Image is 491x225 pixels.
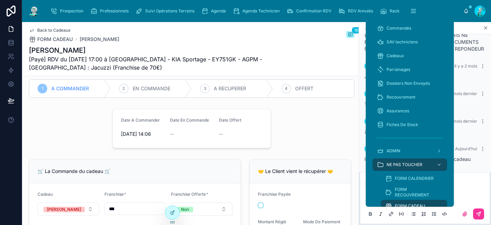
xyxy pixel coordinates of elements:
h1: [PERSON_NAME] [29,45,303,55]
button: Select Button [38,203,99,216]
div: [PERSON_NAME] [47,207,81,212]
a: FORM CADEAU [29,36,73,43]
span: Professionnels [100,8,129,14]
span: 4 [285,86,288,91]
span: Il y a 2 mois [454,63,477,69]
a: [PERSON_NAME] [80,36,119,43]
span: Agenda [211,8,226,14]
span: Parrainages [387,67,410,72]
button: Reply [364,180,381,188]
span: FORM CALENDRIER [395,176,434,181]
a: FORM CALENDRIER [381,172,447,185]
span: Cadeaux [387,53,404,59]
span: [DATE] 14:06 [121,131,164,137]
button: 16 [346,31,354,39]
a: Cadeaux [373,50,447,62]
span: A RECUPERER [214,85,246,92]
a: Suivi Opérations Terrains [133,5,199,17]
img: App logo [28,6,40,17]
span: Montant Réglé [258,219,286,224]
span: Franchise Payée [258,192,291,197]
span: Prospection [60,8,83,14]
a: Assurances [373,105,447,117]
a: Agenda Technicien [231,5,284,17]
span: Suivi Opérations Terrains [145,8,194,14]
span: FORM CADEAU [395,203,425,209]
a: FORM RECOUVREMENT [381,186,447,198]
span: 1 [42,86,43,91]
span: RDV Annulés [348,8,373,14]
span: Le mois dernier [447,91,477,96]
a: Agenda [199,5,231,17]
a: Confirmation RDV [284,5,336,17]
span: -- [170,131,174,137]
span: [Payé] RDV du [DATE] 17:00 à [GEOGRAPHIC_DATA] - KIA Sportage - EY751GK - AGPM - [GEOGRAPHIC_DATA... [29,55,303,72]
a: Dossiers Non Envoyés [373,77,447,90]
span: Recouvrement [387,94,415,100]
a: FORM CADEAU [381,200,447,212]
span: Commandes [387,25,411,31]
span: A COMMANDER [51,85,89,92]
a: Professionnels [88,5,133,17]
a: Back to Cadeaux [29,28,71,33]
span: [DATE] AURELIEN CLIENT APPELER MAIS NE REPOND PAS POUR RECUPERE LES DOCUMENTS MANQUANTS LAISSER M... [364,32,484,52]
div: scrollable content [366,20,454,207]
span: Fiches De Stock [387,122,418,127]
span: Franchise [104,192,124,197]
span: Le mois dernier [447,119,477,124]
span: Rack [390,8,400,14]
span: 🤝 Le Client vient le récupérer 🤝 [258,168,333,174]
span: Confirmation RDV [296,8,331,14]
span: Date A Commander [121,117,160,123]
span: Mode De Paiement [303,219,340,224]
a: Fiches De Stock [373,119,447,131]
span: zoe: suivie kdo " a commander" [364,129,437,134]
a: Prospection [48,5,88,17]
span: EN COMMANDE [133,85,170,92]
div: scrollable content [46,3,463,19]
span: Date Offert [219,117,241,123]
span: 2 [122,86,125,91]
span: le client est venu il n'a toujours pas son cadeau [364,156,471,162]
span: Franchise Offerte [171,192,206,197]
span: JF : Call KDO ➡️mis à commander [364,73,441,79]
a: Parrainages [373,63,447,76]
a: Recouvrement [373,91,447,103]
a: ADMIN [373,145,447,157]
span: 🛒 La Commande du cadeau 🛒 [38,168,110,174]
a: SAV techniciens [373,36,447,48]
a: NE PAS TOUCHER [373,158,447,171]
span: Agenda Technicien [242,8,280,14]
span: FORM RECOUVREMENT [395,187,440,198]
span: 3 [204,86,206,91]
span: 15/09 OG suivi KDO [364,101,409,107]
span: ADMIN [387,148,400,154]
span: Aujourd’hui [455,146,477,151]
span: Back to Cadeaux [37,28,71,33]
span: NE PAS TOUCHER [387,162,422,167]
span: 16 [352,27,361,34]
span: FORM CADEAU [37,36,73,43]
div: Non [181,207,189,212]
button: Select Button [171,203,232,216]
a: Commandes [373,22,447,34]
span: Cadeau [38,192,53,197]
span: SAV techniciens [387,39,418,45]
span: OFFERT [295,85,313,92]
span: Assurances [387,108,409,114]
span: Date En Commande [170,117,209,123]
span: Dossiers Non Envoyés [387,81,430,86]
span: -- [219,131,223,137]
a: Rack [378,5,404,17]
a: RDV Annulés [336,5,378,17]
